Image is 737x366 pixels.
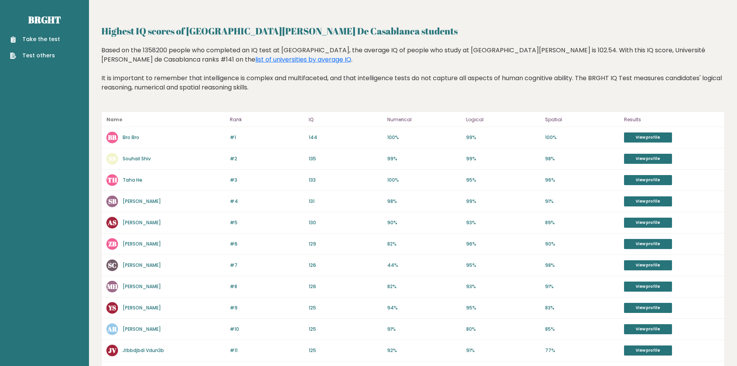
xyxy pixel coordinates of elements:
[387,262,462,269] p: 44%
[123,241,161,247] a: [PERSON_NAME]
[230,198,304,205] p: #4
[624,260,672,270] a: View profile
[624,132,672,143] a: View profile
[387,283,462,290] p: 82%
[230,347,304,354] p: #11
[123,304,161,311] a: [PERSON_NAME]
[466,177,540,184] p: 95%
[387,177,462,184] p: 100%
[466,155,540,162] p: 99%
[108,133,116,142] text: BB
[387,219,462,226] p: 90%
[466,219,540,226] p: 93%
[466,326,540,333] p: 80%
[624,218,672,228] a: View profile
[466,304,540,311] p: 95%
[624,282,672,292] a: View profile
[466,115,540,124] p: Logical
[545,155,619,162] p: 98%
[545,283,619,290] p: 91%
[545,304,619,311] p: 83%
[10,35,60,43] a: Take the test
[387,198,462,205] p: 98%
[309,283,383,290] p: 126
[107,325,117,333] text: AR
[108,218,116,227] text: AS
[309,262,383,269] p: 126
[545,115,619,124] p: Spatial
[545,241,619,247] p: 90%
[466,134,540,141] p: 99%
[466,283,540,290] p: 93%
[230,155,304,162] p: #2
[123,155,151,162] a: Souhail Shiv
[230,241,304,247] p: #6
[108,197,116,206] text: SB
[230,219,304,226] p: #5
[230,134,304,141] p: #1
[28,14,61,26] a: Brght
[309,134,383,141] p: 144
[309,177,383,184] p: 133
[230,283,304,290] p: #8
[545,347,619,354] p: 77%
[101,46,725,104] div: Based on the 1358200 people who completed an IQ test at [GEOGRAPHIC_DATA], the average IQ of peop...
[106,116,122,123] b: Name
[309,326,383,333] p: 125
[624,345,672,356] a: View profile
[123,177,142,183] a: Taha He
[545,326,619,333] p: 85%
[624,154,672,164] a: View profile
[624,324,672,334] a: View profile
[108,175,117,184] text: TH
[624,303,672,313] a: View profile
[309,155,383,162] p: 135
[545,262,619,269] p: 98%
[108,154,116,163] text: SS
[255,55,351,64] a: list of universities by average IQ
[387,134,462,141] p: 100%
[123,326,161,332] a: [PERSON_NAME]
[123,134,139,141] a: Bro Bro
[387,115,462,124] p: Numerical
[230,115,304,124] p: Rank
[108,261,116,270] text: SC
[309,304,383,311] p: 125
[309,241,383,247] p: 129
[108,303,116,312] text: YS
[624,115,720,124] p: Results
[10,52,60,60] a: Test others
[545,198,619,205] p: 91%
[624,175,672,185] a: View profile
[309,115,383,124] p: IQ
[624,196,672,206] a: View profile
[387,241,462,247] p: 82%
[123,262,161,268] a: [PERSON_NAME]
[466,347,540,354] p: 91%
[387,326,462,333] p: 91%
[123,198,161,204] a: [PERSON_NAME]
[466,198,540,205] p: 99%
[101,24,725,38] h2: Highest IQ scores of [GEOGRAPHIC_DATA][PERSON_NAME] De Casablanca students
[230,262,304,269] p: #7
[624,239,672,249] a: View profile
[466,241,540,247] p: 96%
[230,326,304,333] p: #10
[108,346,116,355] text: JV
[309,219,383,226] p: 130
[387,347,462,354] p: 92%
[545,177,619,184] p: 96%
[230,177,304,184] p: #3
[387,304,462,311] p: 94%
[545,134,619,141] p: 100%
[123,219,161,226] a: [PERSON_NAME]
[545,219,619,226] p: 89%
[230,304,304,311] p: #9
[309,347,383,354] p: 125
[309,198,383,205] p: 131
[387,155,462,162] p: 99%
[107,282,118,291] text: MH
[466,262,540,269] p: 95%
[123,283,161,290] a: [PERSON_NAME]
[108,239,116,248] text: ZB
